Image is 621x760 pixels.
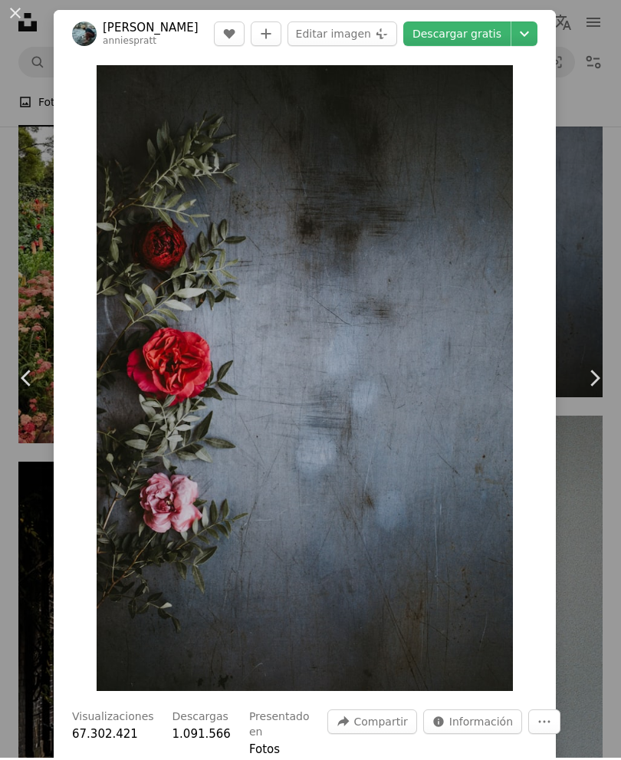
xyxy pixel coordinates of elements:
h3: Presentado en [249,712,310,742]
span: 67.302.421 [72,729,138,743]
a: Siguiente [567,307,621,454]
a: anniespratt [103,38,156,48]
button: Compartir esta imagen [327,712,416,736]
button: Estadísticas sobre esta imagen [423,712,522,736]
button: Me gusta [214,24,245,48]
span: 1.091.566 [172,729,231,743]
h3: Visualizaciones [72,712,154,727]
button: Más acciones [528,712,560,736]
h3: Descargas [172,712,228,727]
span: Información [449,712,513,735]
img: Fotografía de enfoque superficial de rosas rojas y rosadas [97,67,513,693]
span: Compartir [353,712,407,735]
img: Ve al perfil de Annie Spratt [72,24,97,48]
button: Editar imagen [287,24,397,48]
a: Descargar gratis [403,24,511,48]
button: Añade a la colección [251,24,281,48]
button: Elegir el tamaño de descarga [511,24,537,48]
button: Ampliar en esta imagen [97,67,513,693]
a: [PERSON_NAME] [103,22,199,38]
a: Fotos [249,745,280,758]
